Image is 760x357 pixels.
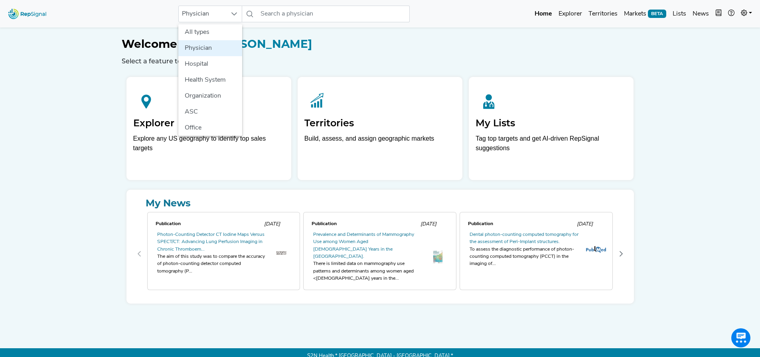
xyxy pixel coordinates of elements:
[648,10,666,18] span: BETA
[669,6,689,22] a: Lists
[469,77,634,180] a: My ListsTag top targets and get AI-driven RepSignal suggestions
[304,134,456,157] p: Build, assess, and assign geographic markets
[178,40,242,56] li: Physician
[133,134,284,153] div: Explore any US geography to identify top sales targets
[178,88,242,104] li: Organization
[585,6,621,22] a: Territories
[432,250,443,264] img: OIP.MCuGwYBkOTJ_Xkhe03OTEAAAAA
[621,6,669,22] a: MarketsBETA
[302,210,458,297] div: 1
[555,6,585,22] a: Explorer
[126,77,291,180] a: ExplorerExplore any US geography to identify top sales targets
[470,246,579,268] div: To assess the diagnostic performance of photon-counting computed tomography (PCCT) in the imaging...
[577,222,593,227] span: [DATE]
[178,72,242,88] li: Health System
[264,222,280,227] span: [DATE]
[178,24,242,40] li: All types
[586,246,606,253] img: pubmed_logo.fab3c44c.png
[122,37,639,51] h1: [PERSON_NAME]
[468,222,493,226] span: Publication
[458,210,614,297] div: 2
[615,247,628,260] button: Next Page
[313,232,414,259] a: Prevalence and Determinants of Mammography Use among Women Aged [DEMOGRAPHIC_DATA] Years in the [...
[179,6,227,22] span: Physician
[276,251,287,255] img: th
[420,222,436,227] span: [DATE]
[146,210,302,297] div: 0
[476,134,627,157] p: Tag top targets and get AI-driven RepSignal suggestions
[178,120,242,136] li: Office
[257,6,410,22] input: Search a physician
[133,118,284,129] h2: Explorer
[122,57,639,65] h6: Select a feature to explore RepSignal
[304,118,456,129] h2: Territories
[312,222,337,226] span: Publication
[298,77,462,180] a: TerritoriesBuild, assess, and assign geographic markets
[133,196,628,210] a: My News
[476,118,627,129] h2: My Lists
[531,6,555,22] a: Home
[122,37,212,51] span: Welcome Back,
[313,260,422,282] div: There is limited data on mammography use patterns and determinants among women aged <[DEMOGRAPHIC...
[178,56,242,72] li: Hospital
[178,104,242,120] li: ASC
[712,6,725,22] button: Intel Book
[470,232,578,244] a: Dental photon-counting computed tomography for the assessment of Peri-Implant structures.
[156,222,181,226] span: Publication
[157,232,265,252] a: Photon-Counting Detector CT Iodine Maps Versus SPECT/CT: Advancing Lung Perfusion Imaging in Chro...
[157,253,266,275] div: The aim of this study was to compare the accuracy of photon-counting detector computed tomography...
[689,6,712,22] a: News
